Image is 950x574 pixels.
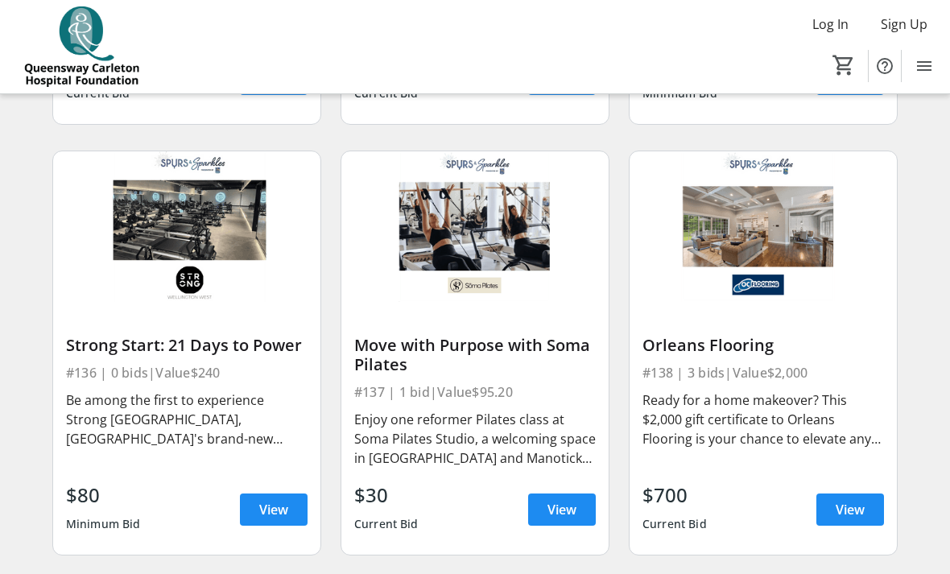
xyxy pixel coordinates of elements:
button: Log In [799,11,861,37]
span: View [836,500,865,519]
div: $30 [354,481,419,510]
button: Menu [908,50,940,82]
div: Minimum Bid [66,510,141,539]
img: Orleans Flooring [630,151,897,302]
div: Move with Purpose with Soma Pilates [354,336,596,374]
div: #138 | 3 bids | Value $2,000 [642,361,884,384]
a: View [240,493,308,526]
div: #137 | 1 bid | Value $95.20 [354,381,596,403]
img: QCH Foundation's Logo [10,6,153,87]
img: Strong Start: 21 Days to Power [53,151,320,302]
div: Strong Start: 21 Days to Power [66,336,308,355]
div: Ready for a home makeover? This $2,000 gift certificate to Orleans Flooring is your chance to ele... [642,390,884,448]
span: View [547,500,576,519]
a: View [240,63,308,95]
button: Sign Up [868,11,940,37]
a: View [816,493,884,526]
a: View [528,63,596,95]
div: Enjoy one reformer Pilates class at Soma Pilates Studio, a welcoming space in [GEOGRAPHIC_DATA] a... [354,410,596,468]
div: $700 [642,481,707,510]
div: Current Bid [642,510,707,539]
span: View [259,500,288,519]
img: Move with Purpose with Soma Pilates [341,151,609,302]
a: View [528,493,596,526]
div: #136 | 0 bids | Value $240 [66,361,308,384]
button: Help [869,50,901,82]
div: Be among the first to experience Strong [GEOGRAPHIC_DATA], [GEOGRAPHIC_DATA]'s brand-new Reformer... [66,390,308,448]
div: $80 [66,481,141,510]
span: Sign Up [881,14,927,34]
div: Orleans Flooring [642,336,884,355]
button: Cart [829,51,858,80]
div: Current Bid [354,510,419,539]
a: View [816,63,884,95]
span: Log In [812,14,849,34]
